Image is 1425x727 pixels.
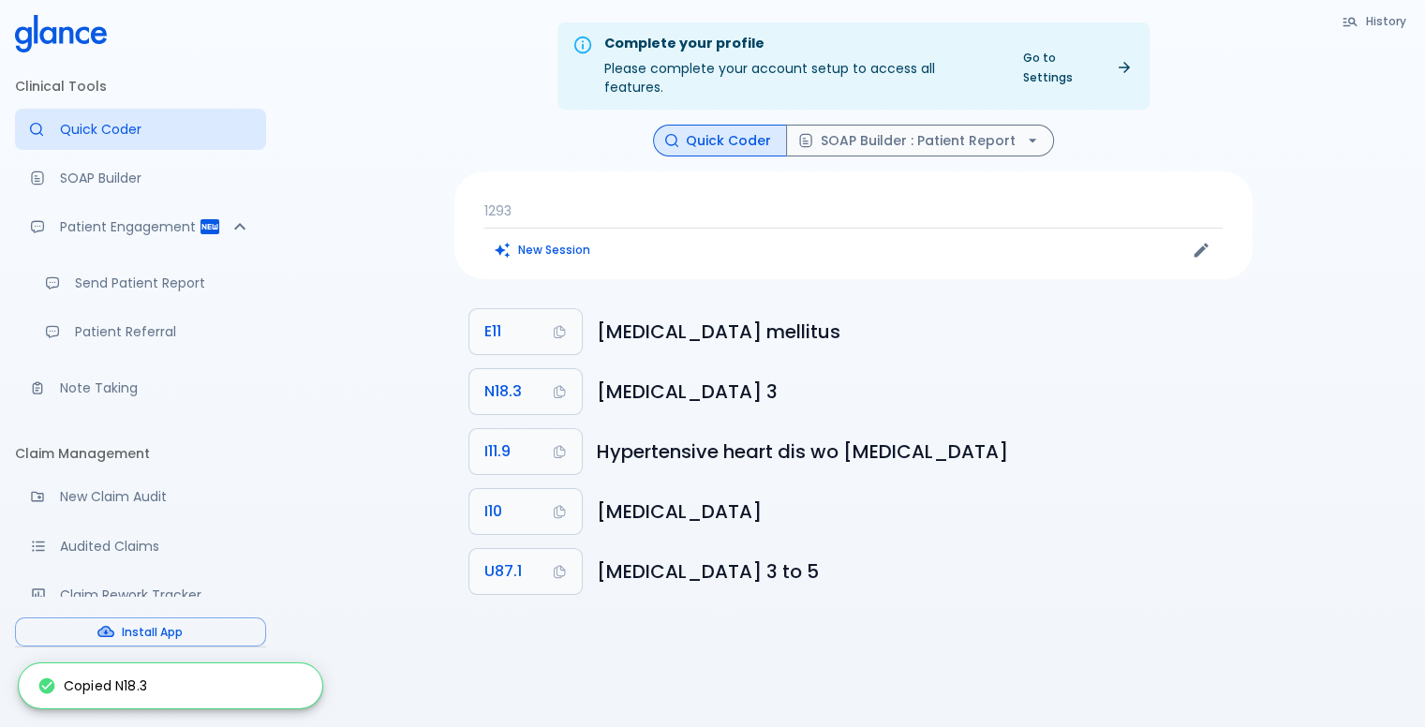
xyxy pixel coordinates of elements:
[597,556,1238,586] h6: Chronic kidney disease, stage 3 to 5
[597,377,1238,407] h6: Chronic kidney disease, stage 3
[484,558,522,585] span: U87.1
[484,438,511,465] span: I11.9
[484,498,502,525] span: I10
[15,367,266,408] a: Advanced note-taking
[15,206,266,247] div: Patient Reports & Referrals
[597,317,1238,347] h6: Type 2 diabetes mellitus
[15,476,266,517] a: Audit a new claim
[597,437,1238,467] h6: Hypertensive heart disease without (congestive) heart failure
[469,429,582,474] button: Copy Code I11.9 to clipboard
[75,322,251,341] p: Patient Referral
[786,125,1054,157] button: SOAP Builder : Patient Report
[1012,44,1142,91] a: Go to Settings
[15,617,266,646] button: Install App
[1187,236,1215,264] button: Edit
[15,526,266,567] a: View audited claims
[484,201,1223,220] p: 1293
[15,431,266,476] li: Claim Management
[604,34,997,54] div: Complete your profile
[15,574,266,616] a: Monitor progress of claim corrections
[484,378,522,405] span: N18.3
[60,378,251,397] p: Note Taking
[597,497,1238,527] h6: Essential (primary) hypertension
[37,669,147,703] div: Copied N18.3
[30,311,266,352] a: Receive patient referrals
[30,262,266,304] a: Send a patient summary
[15,109,266,150] a: Moramiz: Find ICD10AM codes instantly
[469,489,582,534] button: Copy Code I10 to clipboard
[60,217,199,236] p: Patient Engagement
[604,28,997,104] div: Please complete your account setup to access all features.
[484,319,501,345] span: E11
[469,369,582,414] button: Copy Code N18.3 to clipboard
[75,274,251,292] p: Send Patient Report
[60,120,251,139] p: Quick Coder
[15,157,266,199] a: Docugen: Compose a clinical documentation in seconds
[484,236,601,263] button: Clears all inputs and results.
[60,537,251,556] p: Audited Claims
[469,549,582,594] button: Copy Code U87.1 to clipboard
[60,487,251,506] p: New Claim Audit
[15,64,266,109] li: Clinical Tools
[60,586,251,604] p: Claim Rework Tracker
[1332,7,1418,35] button: History
[469,309,582,354] button: Copy Code E11 to clipboard
[653,125,787,157] button: Quick Coder
[15,655,266,720] div: [PERSON_NAME]cddd
[60,169,251,187] p: SOAP Builder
